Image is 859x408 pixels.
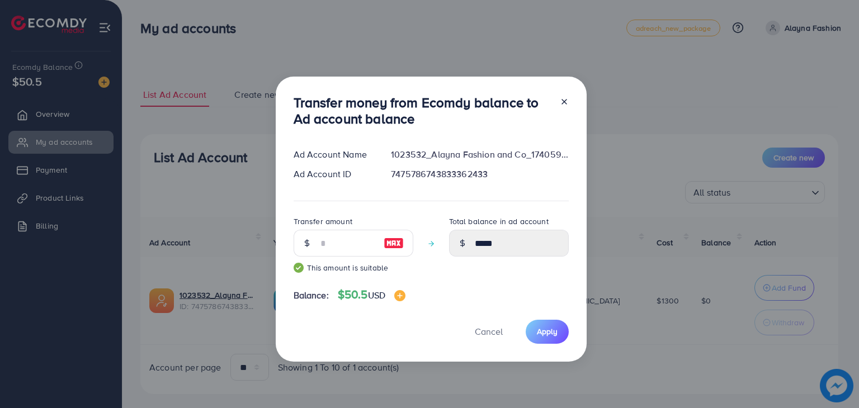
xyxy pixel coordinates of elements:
label: Total balance in ad account [449,216,549,227]
img: image [384,236,404,250]
div: Ad Account ID [285,168,383,181]
span: Cancel [475,325,503,338]
div: 1023532_Alayna Fashion and Co_1740592250339 [382,148,577,161]
div: Ad Account Name [285,148,383,161]
button: Apply [526,320,569,344]
img: image [394,290,405,301]
label: Transfer amount [294,216,352,227]
h4: $50.5 [338,288,405,302]
span: USD [368,289,385,301]
img: guide [294,263,304,273]
span: Apply [537,326,558,337]
div: 7475786743833362433 [382,168,577,181]
small: This amount is suitable [294,262,413,273]
span: Balance: [294,289,329,302]
h3: Transfer money from Ecomdy balance to Ad account balance [294,94,551,127]
button: Cancel [461,320,517,344]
